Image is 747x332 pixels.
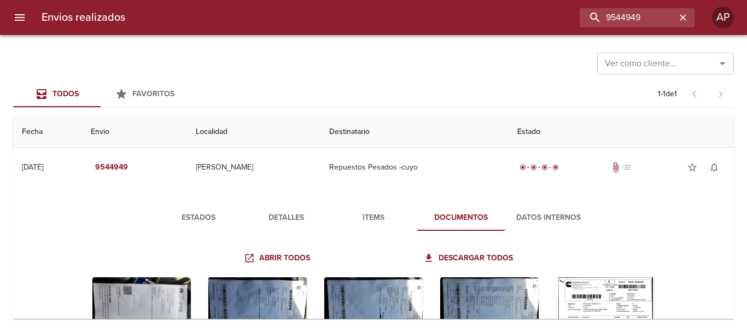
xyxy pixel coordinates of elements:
[7,4,33,31] button: menu
[703,156,725,178] button: Activar notificaciones
[249,211,323,225] span: Detalles
[242,248,314,269] a: Abrir todos
[517,162,561,173] div: Entregado
[621,162,632,173] span: No tiene pedido asociado
[155,205,592,231] div: Tabs detalle de guia
[712,7,734,28] div: Abrir información de usuario
[509,117,734,148] th: Estado
[52,89,79,98] span: Todos
[22,162,43,172] div: [DATE]
[320,117,509,148] th: Destinatario
[42,9,125,26] h6: Envios realizados
[13,81,188,107] div: Tabs Envios
[658,89,677,100] p: 1 - 1 de 1
[708,81,734,107] span: Pagina siguiente
[187,148,321,187] td: [PERSON_NAME]
[425,252,513,265] span: Descargar todos
[95,161,128,174] em: 9544949
[687,162,698,173] span: star_border
[520,164,526,171] span: radio_button_checked
[552,164,559,171] span: radio_button_checked
[681,156,703,178] button: Agregar a favoritos
[424,211,498,225] span: Documentos
[187,117,321,148] th: Localidad
[709,162,720,173] span: notifications_none
[246,252,310,265] span: Abrir todos
[421,248,517,269] a: Descargar todos
[511,211,586,225] span: Datos Internos
[132,89,174,98] span: Favoritos
[610,162,621,173] span: Tiene documentos adjuntos
[82,117,187,148] th: Envio
[91,158,132,178] button: 9544949
[320,148,509,187] td: Repuestos Pesados -cuyo
[161,211,236,225] span: Estados
[715,56,730,71] button: Abrir
[541,164,548,171] span: radio_button_checked
[336,211,411,225] span: Items
[681,88,708,99] span: Pagina anterior
[580,8,676,27] input: buscar
[712,7,734,28] div: AP
[13,117,82,148] th: Fecha
[530,164,537,171] span: radio_button_checked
